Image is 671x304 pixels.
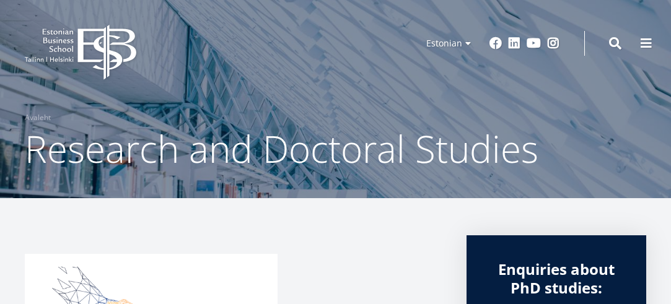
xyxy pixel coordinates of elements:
[527,37,541,50] a: Youtube
[547,37,559,50] a: Instagram
[25,123,538,174] span: Research and Doctoral Studies
[25,111,51,124] a: Avaleht
[508,37,520,50] a: Linkedin
[491,260,621,297] div: Enquiries about PhD studies:
[489,37,502,50] a: Facebook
